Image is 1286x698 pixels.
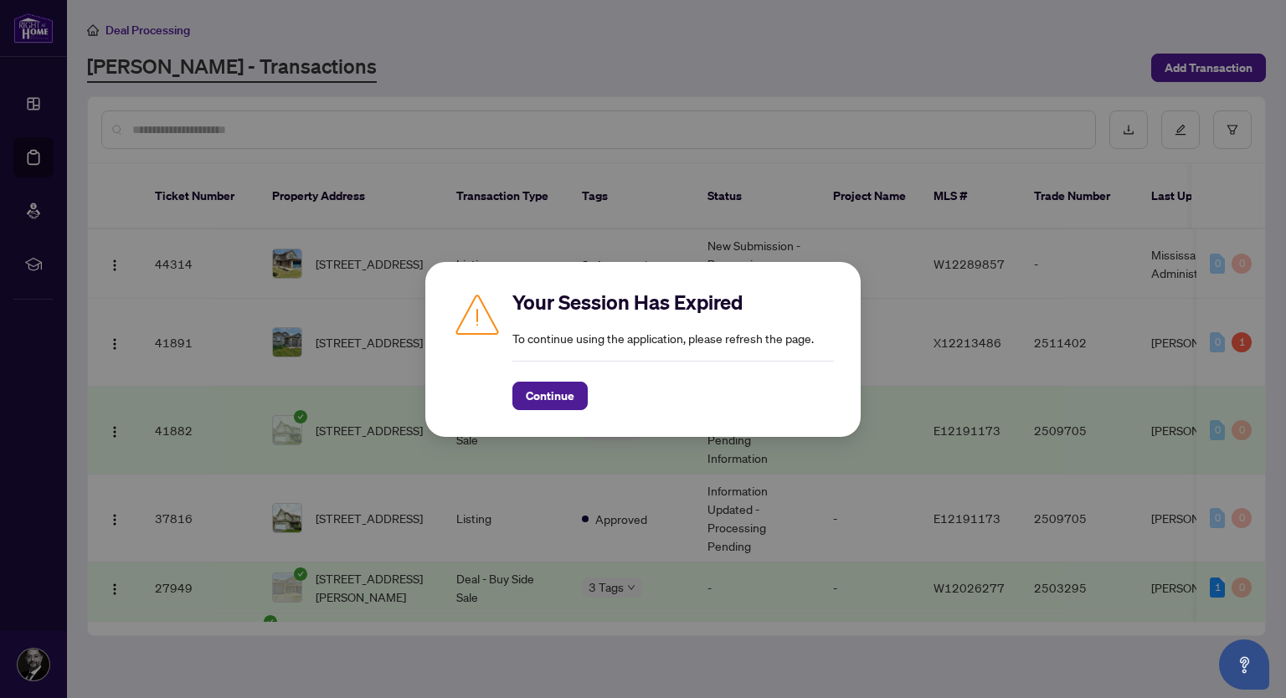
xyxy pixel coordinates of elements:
button: Continue [512,382,588,410]
button: Open asap [1219,639,1269,690]
img: Caution icon [452,289,502,339]
div: To continue using the application, please refresh the page. [512,289,834,410]
span: Continue [526,382,574,409]
h2: Your Session Has Expired [512,289,834,316]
